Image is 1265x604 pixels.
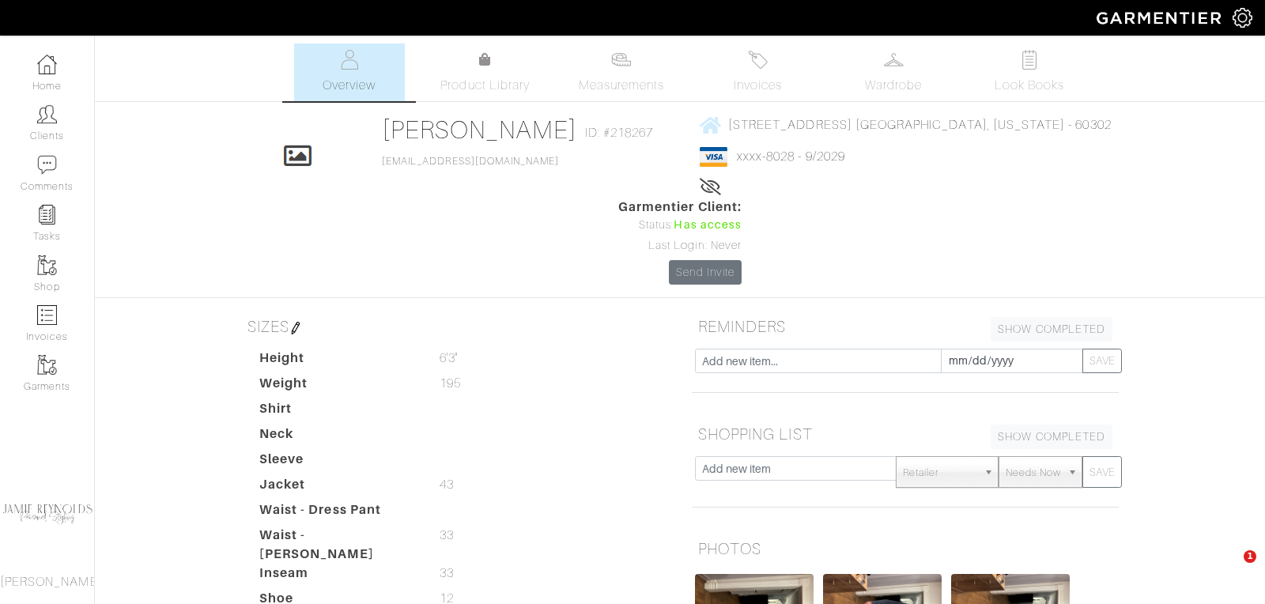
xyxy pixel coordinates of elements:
[734,76,782,95] span: Invoices
[566,43,678,101] a: Measurements
[585,123,654,142] span: ID: #218267
[440,349,458,368] span: 6'3"
[737,149,845,164] a: xxxx-8028 - 9/2029
[241,311,668,342] h5: SIZES
[247,450,428,475] dt: Sleeve
[692,533,1119,564] h5: PHOTOS
[728,118,1112,132] span: [STREET_ADDRESS] [GEOGRAPHIC_DATA], [US_STATE] - 60302
[700,115,1112,134] a: [STREET_ADDRESS] [GEOGRAPHIC_DATA], [US_STATE] - 60302
[37,104,57,124] img: clients-icon-6bae9207a08558b7cb47a8932f037763ab4055f8c8b6bfacd5dc20c3e0201464.png
[440,374,461,393] span: 195
[37,355,57,375] img: garments-icon-b7da505a4dc4fd61783c78ac3ca0ef83fa9d6f193b1c9dc38574b1d14d53ca28.png
[1211,550,1249,588] iframe: Intercom live chat
[1082,456,1122,488] button: SAVE
[618,198,742,217] span: Garmentier Client:
[700,147,727,167] img: visa-934b35602734be37eb7d5d7e5dbcd2044c359bf20a24dc3361ca3fa54326a8a7.png
[37,305,57,325] img: orders-icon-0abe47150d42831381b5fb84f609e132dff9fe21cb692f30cb5eec754e2cba89.png
[382,156,559,167] a: [EMAIL_ADDRESS][DOMAIN_NAME]
[991,425,1112,449] a: SHOW COMPLETED
[618,237,742,255] div: Last Login: Never
[991,317,1112,342] a: SHOW COMPLETED
[440,526,454,545] span: 33
[339,50,359,70] img: basicinfo-40fd8af6dae0f16599ec9e87c0ef1c0a1fdea2edbe929e3d69a839185d80c458.svg
[1006,457,1061,489] span: Needs Now
[247,425,428,450] dt: Neck
[382,115,577,144] a: [PERSON_NAME]
[692,311,1119,342] h5: REMINDERS
[289,322,302,334] img: pen-cf24a1663064a2ec1b9c1bd2387e9de7a2fa800b781884d57f21acf72779bad2.png
[323,76,376,95] span: Overview
[247,349,428,374] dt: Height
[618,217,742,234] div: Status:
[1233,8,1252,28] img: gear-icon-white-bd11855cb880d31180b6d7d6211b90ccbf57a29d726f0c71d8c61bd08dd39cc2.png
[865,76,922,95] span: Wardrobe
[695,456,897,481] input: Add new item
[247,564,428,589] dt: Inseam
[294,43,405,101] a: Overview
[579,76,665,95] span: Measurements
[692,418,1119,450] h5: SHOPPING LIST
[440,564,454,583] span: 33
[611,50,631,70] img: measurements-466bbee1fd09ba9460f595b01e5d73f9e2bff037440d3c8f018324cb6cdf7a4a.svg
[903,457,977,489] span: Retailer
[37,255,57,275] img: garments-icon-b7da505a4dc4fd61783c78ac3ca0ef83fa9d6f193b1c9dc38574b1d14d53ca28.png
[37,55,57,74] img: dashboard-icon-dbcd8f5a0b271acd01030246c82b418ddd0df26cd7fceb0bd07c9910d44c42f6.png
[838,43,949,101] a: Wardrobe
[674,217,742,234] span: Has access
[440,475,454,494] span: 43
[247,399,428,425] dt: Shirt
[440,76,530,95] span: Product Library
[37,205,57,225] img: reminder-icon-8004d30b9f0a5d33ae49ab947aed9ed385cf756f9e5892f1edd6e32f2345188e.png
[695,349,942,373] input: Add new item...
[669,260,742,285] a: Send Invite
[37,155,57,175] img: comment-icon-a0a6a9ef722e966f86d9cbdc48e553b5cf19dbc54f86b18d962a5391bc8f6eb6.png
[247,526,428,564] dt: Waist - [PERSON_NAME]
[748,50,768,70] img: orders-27d20c2124de7fd6de4e0e44c1d41de31381a507db9b33961299e4e07d508b8c.svg
[1089,4,1233,32] img: garmentier-logo-header-white-b43fb05a5012e4ada735d5af1a66efaba907eab6374d6393d1fbf88cb4ef424d.png
[884,50,904,70] img: wardrobe-487a4870c1b7c33e795ec22d11cfc2ed9d08956e64fb3008fe2437562e282088.svg
[974,43,1085,101] a: Look Books
[247,475,428,500] dt: Jacket
[247,374,428,399] dt: Weight
[702,43,813,101] a: Invoices
[995,76,1065,95] span: Look Books
[430,51,541,95] a: Product Library
[247,500,428,526] dt: Waist - Dress Pant
[1082,349,1122,373] button: SAVE
[1244,550,1256,563] span: 1
[1020,50,1040,70] img: todo-9ac3debb85659649dc8f770b8b6100bb5dab4b48dedcbae339e5042a72dfd3cc.svg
